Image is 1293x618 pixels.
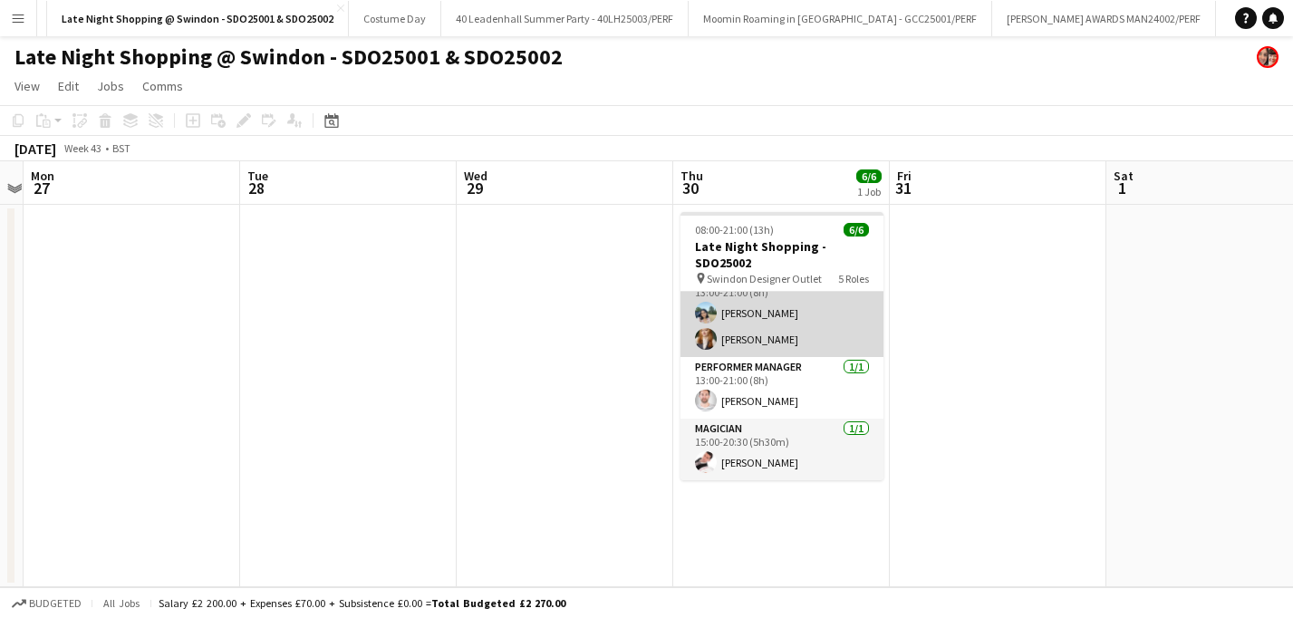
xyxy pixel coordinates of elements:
[135,74,190,98] a: Comms
[894,178,912,198] span: 31
[90,74,131,98] a: Jobs
[680,238,883,271] h3: Late Night Shopping - SDO25002
[14,78,40,94] span: View
[58,78,79,94] span: Edit
[1257,46,1279,68] app-user-avatar: Performer Department
[245,178,268,198] span: 28
[680,212,883,480] app-job-card: 08:00-21:00 (13h)6/6Late Night Shopping - SDO25002 Swindon Designer Outlet5 RolesProject Manager1...
[464,168,487,184] span: Wed
[680,168,703,184] span: Thu
[14,140,56,158] div: [DATE]
[431,596,565,610] span: Total Budgeted £2 270.00
[678,178,703,198] span: 30
[680,357,883,419] app-card-role: Performer Manager1/113:00-21:00 (8h)[PERSON_NAME]
[707,272,822,285] span: Swindon Designer Outlet
[142,78,183,94] span: Comms
[856,169,882,183] span: 6/6
[112,141,130,155] div: BST
[31,168,54,184] span: Mon
[97,78,124,94] span: Jobs
[349,1,441,36] button: Costume Day
[844,223,869,237] span: 6/6
[47,1,349,36] button: Late Night Shopping @ Swindon - SDO25001 & SDO25002
[247,168,268,184] span: Tue
[51,74,86,98] a: Edit
[1111,178,1134,198] span: 1
[29,597,82,610] span: Budgeted
[14,43,563,71] h1: Late Night Shopping @ Swindon - SDO25001 & SDO25002
[461,178,487,198] span: 29
[680,269,883,357] app-card-role: Performer2/213:00-21:00 (8h)[PERSON_NAME][PERSON_NAME]
[28,178,54,198] span: 27
[992,1,1216,36] button: [PERSON_NAME] AWARDS MAN24002/PERF
[100,596,143,610] span: All jobs
[838,272,869,285] span: 5 Roles
[680,419,883,480] app-card-role: magician1/115:00-20:30 (5h30m)[PERSON_NAME]
[60,141,105,155] span: Week 43
[1114,168,1134,184] span: Sat
[441,1,689,36] button: 40 Leadenhall Summer Party - 40LH25003/PERF
[695,223,774,237] span: 08:00-21:00 (13h)
[9,594,84,613] button: Budgeted
[7,74,47,98] a: View
[159,596,565,610] div: Salary £2 200.00 + Expenses £70.00 + Subsistence £0.00 =
[897,168,912,184] span: Fri
[689,1,992,36] button: Moomin Roaming in [GEOGRAPHIC_DATA] - GCC25001/PERF
[857,185,881,198] div: 1 Job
